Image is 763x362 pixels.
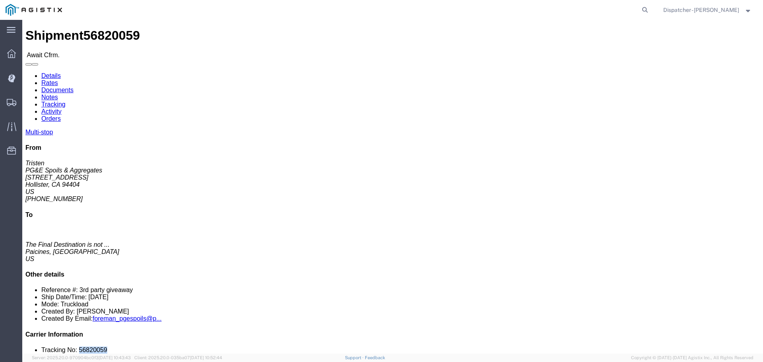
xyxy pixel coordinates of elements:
[22,20,763,354] iframe: FS Legacy Container
[134,355,222,360] span: Client: 2025.20.0-035ba07
[190,355,222,360] span: [DATE] 10:52:44
[663,5,752,15] button: Dispatcher - [PERSON_NAME]
[663,6,739,14] span: Dispatcher - Surinder Athwal
[99,355,131,360] span: [DATE] 10:43:43
[345,355,365,360] a: Support
[631,354,753,361] span: Copyright © [DATE]-[DATE] Agistix Inc., All Rights Reserved
[32,355,131,360] span: Server: 2025.20.0-970904bc0f3
[365,355,385,360] a: Feedback
[6,4,62,16] img: logo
